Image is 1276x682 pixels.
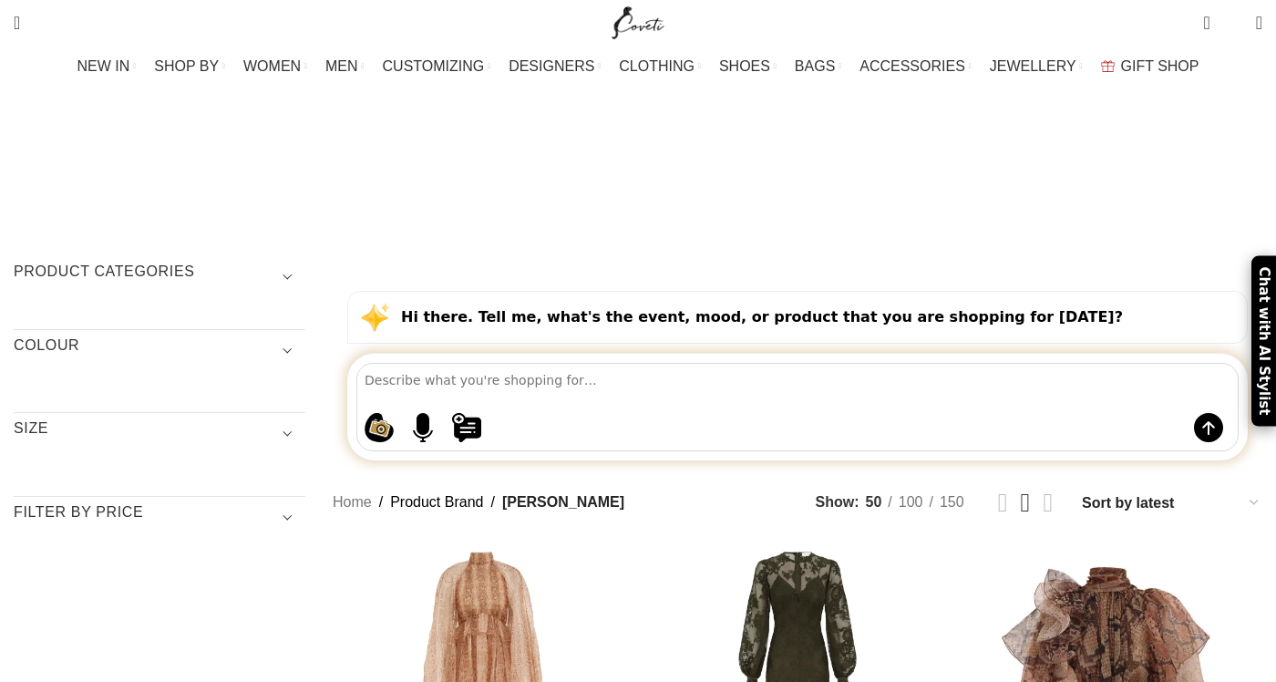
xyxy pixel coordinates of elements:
span: NEW IN [77,57,130,75]
h3: Product categories [14,262,305,293]
a: 0 [1194,5,1219,41]
span: CLOTHING [619,57,695,75]
span: JEWELLERY [990,57,1076,75]
a: ACCESSORIES [859,48,972,85]
span: DESIGNERS [509,57,594,75]
img: GiftBag [1101,60,1115,72]
a: BAGS [795,48,841,85]
a: Site logo [608,14,669,29]
span: 0 [1228,18,1241,32]
a: CLOTHING [619,48,701,85]
a: NEW IN [77,48,137,85]
a: DESIGNERS [509,48,601,85]
a: SHOP BY [154,48,225,85]
span: 0 [1205,9,1219,23]
span: SHOP BY [154,57,219,75]
div: My Wishlist [1224,5,1242,41]
a: MEN [325,48,364,85]
span: MEN [325,57,358,75]
span: WOMEN [243,57,301,75]
a: JEWELLERY [990,48,1083,85]
span: BAGS [795,57,835,75]
span: SHOES [719,57,770,75]
h3: Filter by price [14,502,305,533]
h3: COLOUR [14,336,305,367]
a: GIFT SHOP [1101,48,1199,85]
a: CUSTOMIZING [383,48,491,85]
h3: SIZE [14,418,305,449]
span: CUSTOMIZING [383,57,485,75]
span: ACCESSORIES [859,57,965,75]
span: GIFT SHOP [1121,57,1199,75]
div: Main navigation [5,48,1271,85]
a: Search [5,5,29,41]
a: SHOES [719,48,777,85]
a: WOMEN [243,48,307,85]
